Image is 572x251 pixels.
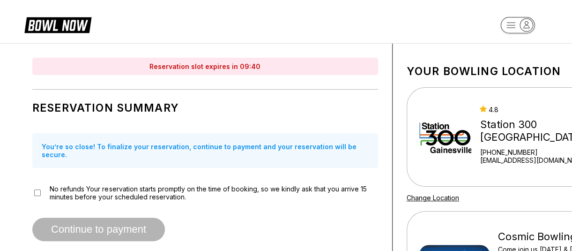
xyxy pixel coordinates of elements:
[32,133,378,168] div: You’re so close! To finalize your reservation, continue to payment and your reservation will be s...
[419,102,472,172] img: Station 300 Gainesville
[407,194,459,202] a: Change Location
[50,185,378,201] span: No refunds Your reservation starts promptly on the time of booking, so we kindly ask that you arr...
[32,58,378,75] div: Reservation slot expires in 09:40
[32,101,378,114] h1: Reservation Summary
